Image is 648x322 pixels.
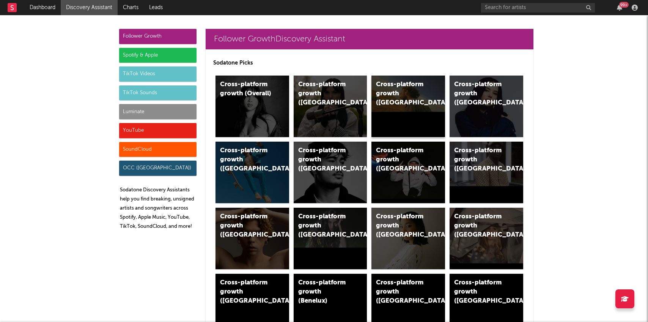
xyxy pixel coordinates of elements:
[220,80,272,98] div: Cross-platform growth (Overall)
[213,58,526,68] p: Sodatone Picks
[215,76,289,137] a: Cross-platform growth (Overall)
[120,186,197,231] p: Sodatone Discovery Assistants help you find breaking, unsigned artists and songwriters across Spo...
[450,208,523,269] a: Cross-platform growth ([GEOGRAPHIC_DATA])
[215,208,289,269] a: Cross-platform growth ([GEOGRAPHIC_DATA])
[619,2,629,8] div: 99 +
[371,208,445,269] a: Cross-platform growth ([GEOGRAPHIC_DATA])
[454,146,506,174] div: Cross-platform growth ([GEOGRAPHIC_DATA])
[294,208,367,269] a: Cross-platform growth ([GEOGRAPHIC_DATA])
[376,212,428,240] div: Cross-platform growth ([GEOGRAPHIC_DATA])
[298,278,350,306] div: Cross-platform growth (Benelux)
[119,66,197,82] div: TikTok Videos
[119,29,197,44] div: Follower Growth
[206,29,533,49] a: Follower GrowthDiscovery Assistant
[376,278,428,306] div: Cross-platform growth ([GEOGRAPHIC_DATA])
[298,212,350,240] div: Cross-platform growth ([GEOGRAPHIC_DATA])
[294,142,367,203] a: Cross-platform growth ([GEOGRAPHIC_DATA])
[119,48,197,63] div: Spotify & Apple
[220,212,272,240] div: Cross-platform growth ([GEOGRAPHIC_DATA])
[294,76,367,137] a: Cross-platform growth ([GEOGRAPHIC_DATA])
[298,80,350,107] div: Cross-platform growth ([GEOGRAPHIC_DATA])
[376,146,428,174] div: Cross-platform growth ([GEOGRAPHIC_DATA]/GSA)
[119,104,197,119] div: Luminate
[119,142,197,157] div: SoundCloud
[220,278,272,306] div: Cross-platform growth ([GEOGRAPHIC_DATA])
[215,142,289,203] a: Cross-platform growth ([GEOGRAPHIC_DATA])
[220,146,272,174] div: Cross-platform growth ([GEOGRAPHIC_DATA])
[481,3,595,13] input: Search for artists
[119,123,197,138] div: YouTube
[454,212,506,240] div: Cross-platform growth ([GEOGRAPHIC_DATA])
[376,80,428,107] div: Cross-platform growth ([GEOGRAPHIC_DATA])
[119,85,197,101] div: TikTok Sounds
[298,146,350,174] div: Cross-platform growth ([GEOGRAPHIC_DATA])
[454,80,506,107] div: Cross-platform growth ([GEOGRAPHIC_DATA])
[371,142,445,203] a: Cross-platform growth ([GEOGRAPHIC_DATA]/GSA)
[454,278,506,306] div: Cross-platform growth ([GEOGRAPHIC_DATA])
[450,142,523,203] a: Cross-platform growth ([GEOGRAPHIC_DATA])
[450,76,523,137] a: Cross-platform growth ([GEOGRAPHIC_DATA])
[617,5,622,11] button: 99+
[119,161,197,176] div: OCC ([GEOGRAPHIC_DATA])
[371,76,445,137] a: Cross-platform growth ([GEOGRAPHIC_DATA])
